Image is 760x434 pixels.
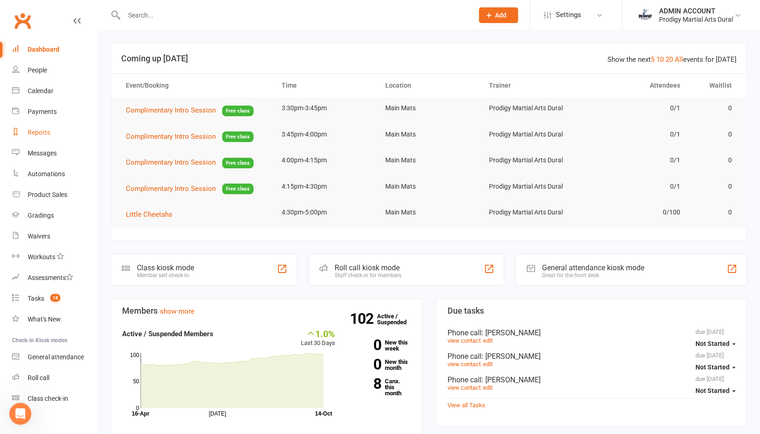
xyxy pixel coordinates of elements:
[659,15,733,24] div: Prodigy Martial Arts Dural
[11,9,34,32] a: Clubworx
[10,122,175,156] div: Profile image for Jiathank youJia•1h ago
[584,97,688,119] td: 0/1
[12,347,97,368] a: General attendance kiosk mode
[13,227,171,254] div: How do I convert non-attending contacts to members or prospects?
[448,352,736,361] div: Phone call
[481,202,584,223] td: Prodigy Martial Arts Dural
[584,149,688,171] td: 0/1
[377,306,418,332] a: 102Active / Suspended
[126,209,179,220] button: Little Cheetahs
[28,232,50,240] div: Waivers
[53,15,72,33] div: Profile image for Jia
[695,340,730,347] span: Not Started
[349,359,411,371] a: 0New this month
[688,124,740,145] td: 0
[448,328,736,337] div: Phone call
[481,97,584,119] td: Prodigy Martial Arts Dural
[483,384,493,391] a: edit
[13,205,171,224] button: Search for help
[688,202,740,223] td: 0
[28,274,73,281] div: Assessments
[20,311,41,317] span: Home
[666,55,673,64] a: 20
[695,335,736,352] button: Not Started
[19,210,75,220] span: Search for help
[122,306,411,315] h3: Members
[481,74,584,97] th: Trainer
[695,382,736,399] button: Not Started
[222,158,253,168] span: Free class
[222,184,253,194] span: Free class
[41,131,73,138] span: thank you
[19,130,37,149] div: Profile image for Jia
[335,263,401,272] div: Roll call kiosk mode
[479,7,518,23] button: Add
[126,183,253,195] button: Complimentary Intro SessionFree class
[126,210,172,219] span: Little Cheetahs
[18,65,166,81] p: Hi ADMIN 👋
[12,81,97,101] a: Calendar
[51,139,77,149] div: • 1h ago
[335,272,401,279] div: Staff check-in for members
[448,402,485,409] a: View all Tasks
[137,272,194,279] div: Member self check-in
[28,129,50,136] div: Reports
[656,55,664,64] a: 10
[301,328,335,348] div: Last 30 Days
[126,132,216,141] span: Complimentary Intro Session
[651,55,654,64] a: 5
[273,149,377,171] td: 4:00pm-4:15pm
[12,388,97,409] a: Class kiosk mode
[481,149,584,171] td: Prodigy Martial Arts Dural
[377,202,481,223] td: Main Mats
[659,7,733,15] div: ADMIN ACCOUNT
[19,285,154,304] div: Inviting your Members to your Mobile App
[301,328,335,339] div: 1.0%
[19,169,154,179] div: Ask a question
[28,212,54,219] div: Gradings
[273,202,377,223] td: 4:30pm-5:00pm
[495,12,507,19] span: Add
[448,361,481,368] a: view contact
[77,311,108,317] span: Messages
[50,294,60,302] span: 18
[19,116,165,126] div: Recent message
[273,97,377,119] td: 3:30pm-3:45pm
[377,149,481,171] td: Main Mats
[28,149,57,157] div: Messages
[126,157,253,168] button: Complimentary Intro SessionFree class
[28,315,61,323] div: What's New
[126,105,253,116] button: Complimentary Intro SessionFree class
[12,268,97,288] a: Assessments
[448,306,736,315] h3: Due tasks
[349,357,381,371] strong: 0
[584,176,688,197] td: 0/1
[12,122,97,143] a: Reports
[349,378,411,396] a: 8Canx. this month
[28,395,68,402] div: Class check-in
[13,254,171,281] div: Integrate Clubworx with your Business Website
[9,403,31,425] iframe: Intercom live chat
[121,9,467,22] input: Search...
[273,74,377,97] th: Time
[28,191,67,198] div: Product Sales
[146,311,161,317] span: Help
[542,263,644,272] div: General attendance kiosk mode
[448,384,481,391] a: view contact
[19,258,154,277] div: Integrate Clubworx with your Business Website
[349,377,381,391] strong: 8
[584,74,688,97] th: Attendees
[28,170,65,178] div: Automations
[482,328,541,337] span: : [PERSON_NAME]
[584,124,688,145] td: 0/1
[28,108,57,115] div: Payments
[123,288,184,325] button: Help
[118,74,273,97] th: Event/Booking
[481,176,584,197] td: Prodigy Martial Arts Dural
[9,161,175,196] div: Ask a questionAI Agent and team can help
[126,158,216,166] span: Complimentary Intro Session
[19,231,154,250] div: How do I convert non-attending contacts to members or prospects?
[28,295,44,302] div: Tasks
[636,6,654,24] img: thumb_image1686208220.png
[448,337,481,344] a: view contact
